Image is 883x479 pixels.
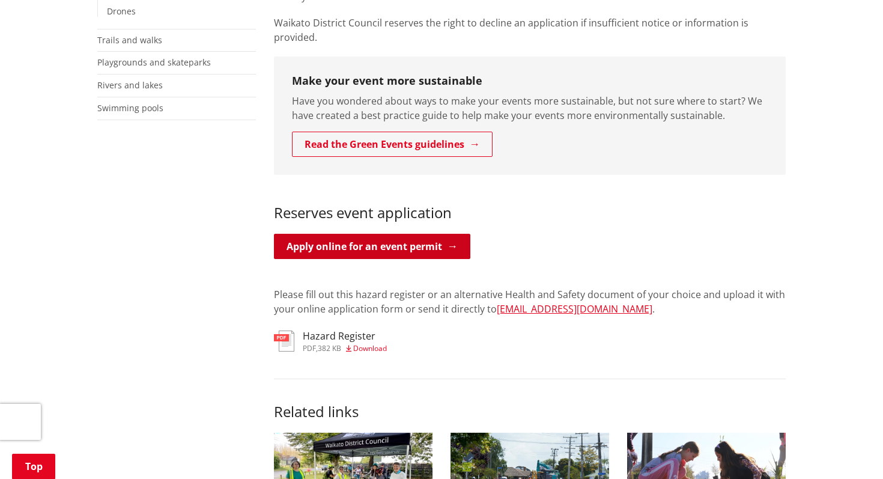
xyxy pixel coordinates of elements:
a: Playgrounds and skateparks [97,56,211,68]
img: document-pdf.svg [274,331,294,352]
p: Have you wondered about ways to make your events more sustainable, but not sure where to start? W... [292,94,768,123]
p: Waikato District Council reserves the right to decline an application if insufficient notice or i... [274,16,786,44]
h3: Related links [274,379,786,421]
a: Swimming pools [97,102,163,114]
div: , [303,345,387,352]
a: Apply online for an event permit [274,234,470,259]
h3: Make your event more sustainable [292,75,768,88]
span: pdf [303,343,316,353]
a: [EMAIL_ADDRESS][DOMAIN_NAME] [497,302,652,316]
span: 382 KB [318,343,341,353]
span: Download [353,343,387,353]
iframe: Messenger Launcher [828,429,871,472]
a: Read the Green Events guidelines [292,132,493,157]
a: Hazard Register pdf,382 KB Download [274,331,387,352]
a: Rivers and lakes [97,79,163,91]
div: Please fill out this hazard register or an alternative Health and Safety document of your choice ... [274,273,786,331]
a: Drones [107,5,136,17]
a: Trails and walks [97,34,162,46]
h3: Hazard Register [303,331,387,342]
h3: Reserves event application [274,187,786,222]
a: Top [12,454,55,479]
